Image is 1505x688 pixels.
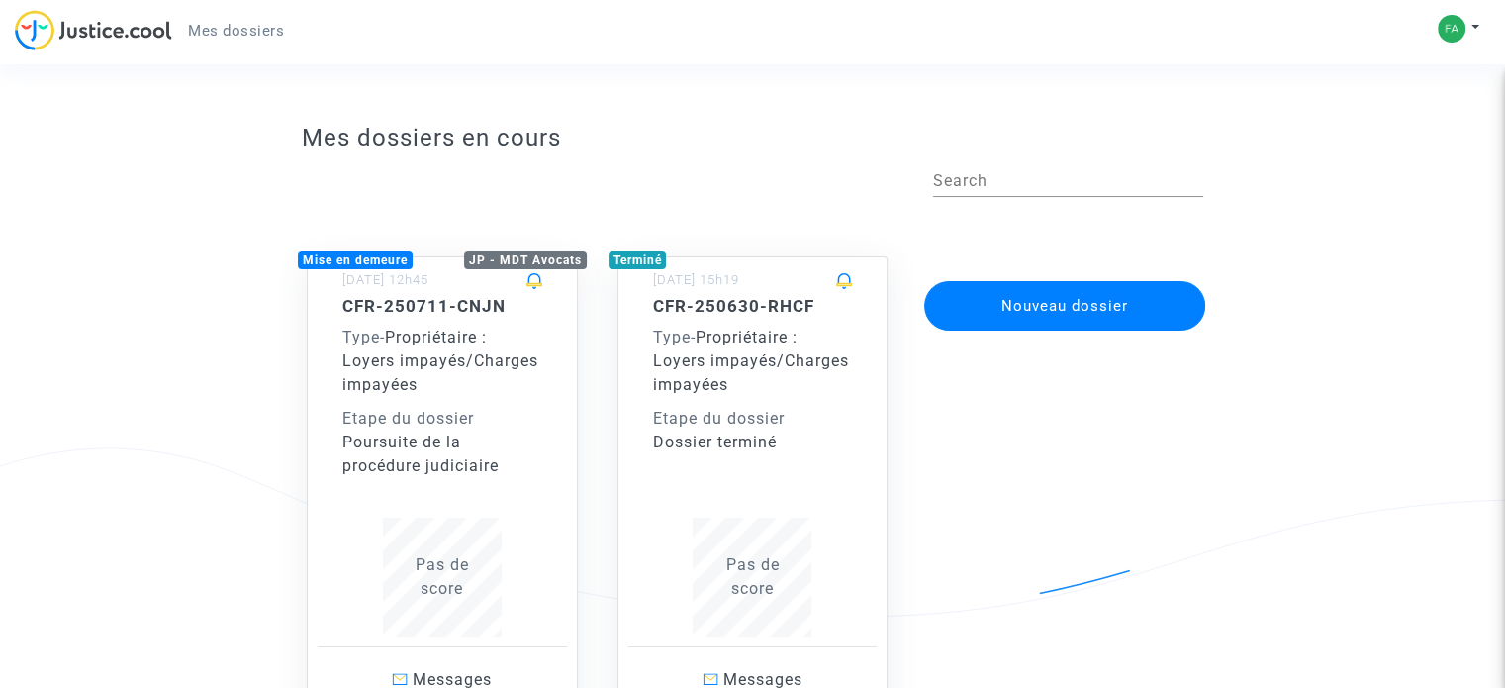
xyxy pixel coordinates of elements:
span: Type [342,328,380,346]
span: Propriétaire : Loyers impayés/Charges impayées [342,328,538,394]
button: Nouveau dossier [924,281,1205,331]
span: Pas de score [725,555,779,598]
div: Poursuite de la procédure judiciaire [342,431,542,478]
div: Etape du dossier [342,407,542,431]
h5: CFR-250711-CNJN [342,296,542,316]
div: JP - MDT Avocats [464,251,587,269]
h5: CFR-250630-RHCF [653,296,853,316]
span: Propriétaire : Loyers impayés/Charges impayées [653,328,849,394]
div: Terminé [609,251,667,269]
small: [DATE] 15h19 [653,272,739,287]
span: Mes dossiers [188,22,284,40]
span: - [342,328,385,346]
span: Pas de score [416,555,469,598]
img: c211c668aa3dc9cf54e08d1c3d4932c1 [1438,15,1465,43]
a: Nouveau dossier [922,268,1207,287]
h3: Mes dossiers en cours [302,124,1203,152]
span: - [653,328,696,346]
small: [DATE] 12h45 [342,272,428,287]
img: jc-logo.svg [15,10,172,50]
a: Mes dossiers [172,16,300,46]
div: Dossier terminé [653,431,853,454]
div: Etape du dossier [653,407,853,431]
span: Type [653,328,691,346]
div: Mise en demeure [298,251,413,269]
